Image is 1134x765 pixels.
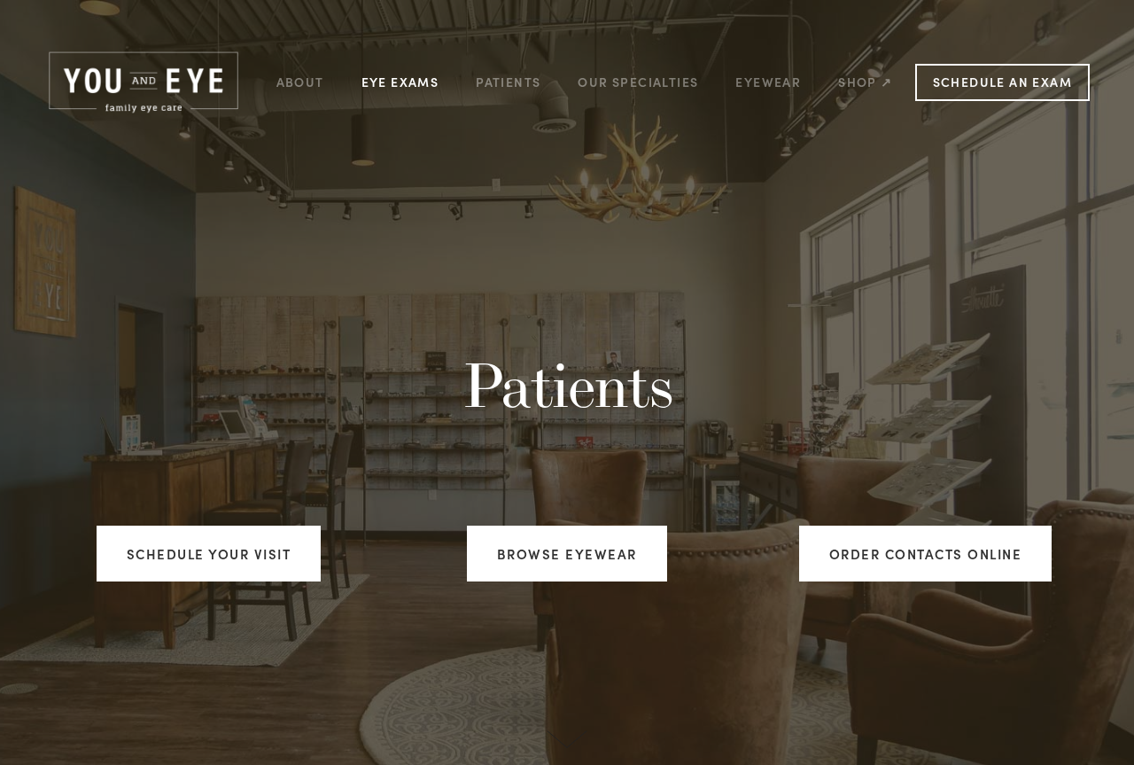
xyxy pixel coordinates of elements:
[361,68,439,96] a: Eye Exams
[251,349,884,421] h1: Patients
[44,49,243,116] img: Rochester, MN | You and Eye | Family Eye Care
[799,526,1052,582] a: ORDER CONTACTS ONLINE
[838,68,892,96] a: Shop ↗
[578,74,698,90] a: Our Specialties
[276,68,324,96] a: About
[915,64,1090,101] a: Schedule an Exam
[476,68,540,96] a: Patients
[735,68,801,96] a: Eyewear
[97,526,322,582] a: Schedule your visit
[467,526,667,582] a: Browse Eyewear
